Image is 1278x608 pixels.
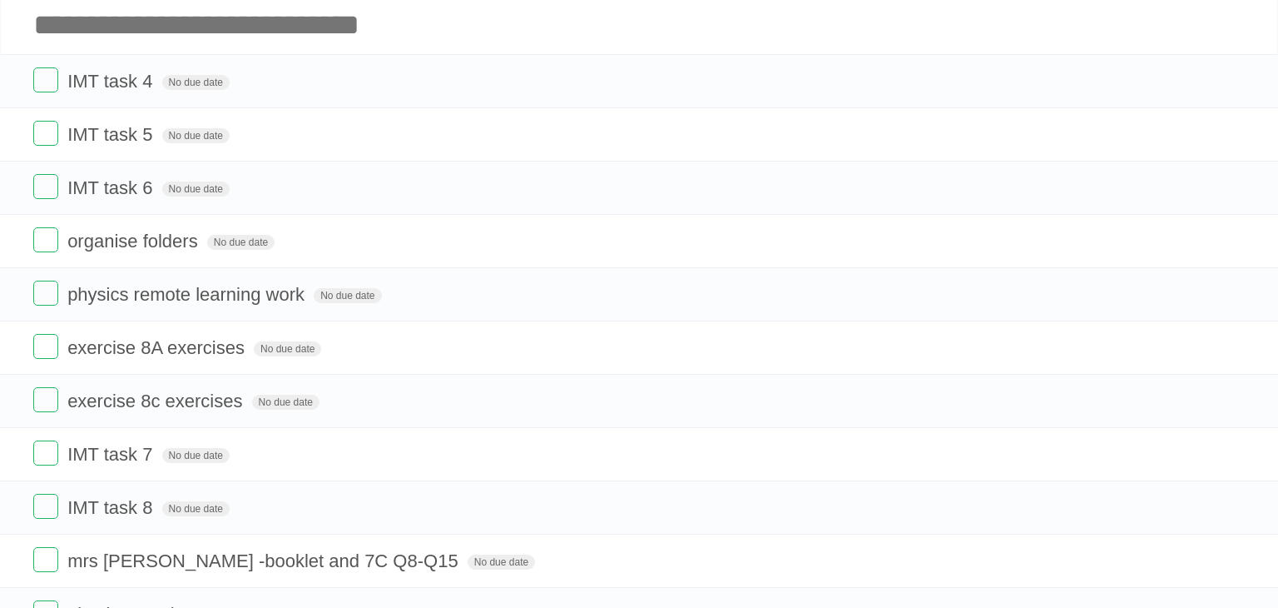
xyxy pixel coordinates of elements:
label: Done [33,281,58,306]
label: Done [33,547,58,572]
label: Done [33,67,58,92]
span: IMT task 5 [67,124,156,145]
span: IMT task 4 [67,71,156,92]
label: Done [33,174,58,199]
span: No due date [162,448,230,463]
span: No due date [207,235,275,250]
span: No due date [162,75,230,90]
label: Done [33,441,58,466]
span: IMT task 8 [67,497,156,518]
span: exercise 8A exercises [67,337,249,358]
span: No due date [252,395,319,410]
span: No due date [162,501,230,516]
span: IMT task 7 [67,444,156,465]
span: No due date [254,341,321,356]
span: physics remote learning work [67,284,309,305]
span: organise folders [67,231,202,252]
span: mrs [PERSON_NAME] -booklet and 7C Q8-Q15 [67,551,463,571]
label: Done [33,227,58,252]
span: No due date [162,182,230,197]
label: Done [33,334,58,359]
span: exercise 8c exercises [67,391,246,411]
label: Done [33,494,58,519]
label: Done [33,387,58,412]
span: No due date [468,555,535,570]
label: Done [33,121,58,146]
span: No due date [314,288,381,303]
span: No due date [162,128,230,143]
span: IMT task 6 [67,177,156,198]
